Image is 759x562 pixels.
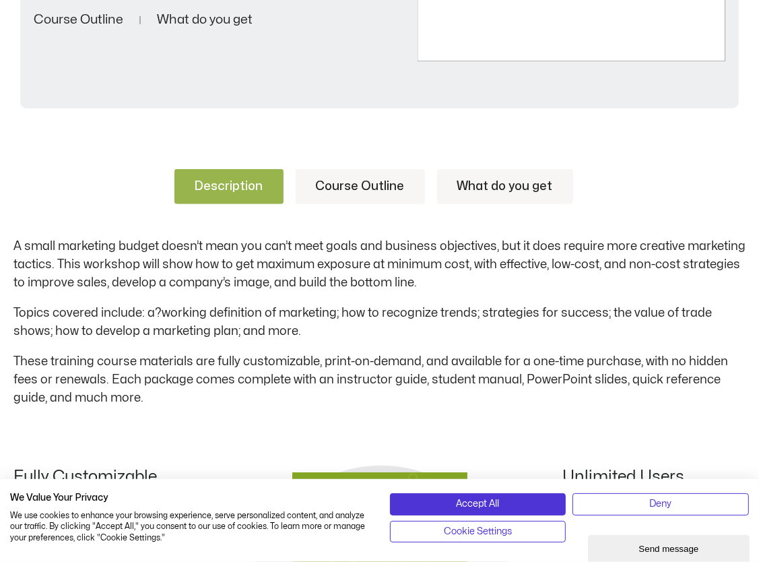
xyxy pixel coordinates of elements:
button: Deny all cookies [572,493,749,515]
iframe: chat widget [588,532,752,562]
span: Cookie Settings [444,524,512,539]
p: A small marketing budget doesn’t mean you can’t meet goals and business objectives, but it does r... [13,237,746,292]
h2: We Value Your Privacy [10,492,370,504]
a: Description [174,169,284,204]
button: Accept all cookies [390,493,566,515]
a: Course Outline [34,13,123,26]
p: We use cookies to enhance your browsing experience, serve personalized content, and analyze our t... [10,510,370,544]
a: What do you get [437,169,573,204]
a: Course Outline [296,169,425,204]
p: Topics covered include: a?working definition of marketing; how to recognize trends; strategies fo... [13,304,746,340]
a: What do you get [157,13,253,26]
button: Adjust cookie preferences [390,521,566,542]
span: Accept All [456,497,499,511]
p: These training course materials are fully customizable, print-on-demand, and available for a one-... [13,352,746,407]
span: Deny [650,497,672,511]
